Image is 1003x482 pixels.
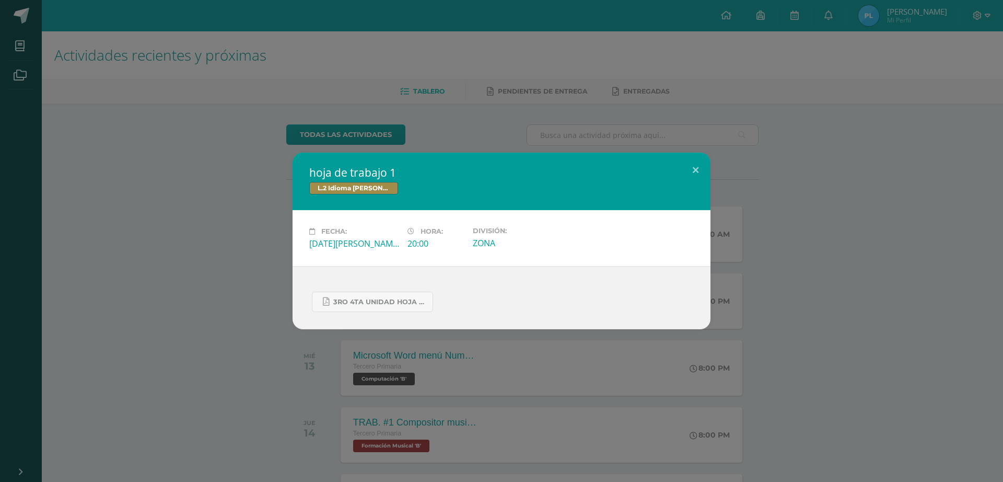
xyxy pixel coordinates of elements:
[309,165,694,180] h2: hoja de trabajo 1
[473,237,563,249] div: ZONA
[681,153,710,188] button: Close (Esc)
[312,292,433,312] a: 3ro 4ta unidad hoja de trabajo.pdf
[309,238,399,249] div: [DATE][PERSON_NAME]
[309,182,398,194] span: L.2 Idioma [PERSON_NAME]
[473,227,563,235] label: División:
[333,298,427,306] span: 3ro 4ta unidad hoja de trabajo.pdf
[321,227,347,235] span: Fecha:
[421,227,443,235] span: Hora:
[407,238,464,249] div: 20:00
